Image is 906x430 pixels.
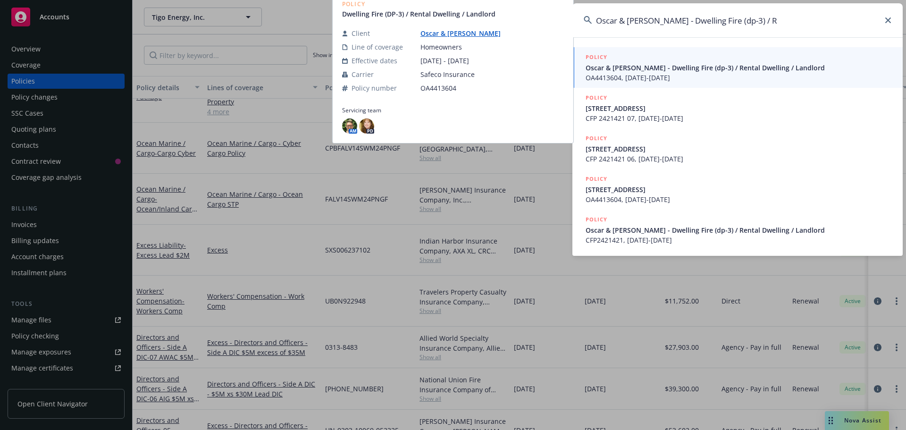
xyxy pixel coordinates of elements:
a: POLICYOscar & [PERSON_NAME] - Dwelling Fire (dp-3) / Rental Dwelling / LandlordOA4413604, [DATE]-... [572,47,903,88]
span: OA4413604, [DATE]-[DATE] [586,194,891,204]
a: POLICYOscar & [PERSON_NAME] - Dwelling Fire (dp-3) / Rental Dwelling / LandlordCFP2421421, [DATE]... [572,210,903,250]
a: POLICY[STREET_ADDRESS]CFP 2421421 06, [DATE]-[DATE] [572,128,903,169]
span: CFP 2421421 07, [DATE]-[DATE] [586,113,891,123]
input: Search... [572,3,903,37]
h5: POLICY [586,134,607,143]
span: [STREET_ADDRESS] [586,185,891,194]
a: POLICY[STREET_ADDRESS]OA4413604, [DATE]-[DATE] [572,169,903,210]
span: CFP2421421, [DATE]-[DATE] [586,235,891,245]
span: OA4413604, [DATE]-[DATE] [586,73,891,83]
span: [STREET_ADDRESS] [586,103,891,113]
span: CFP 2421421 06, [DATE]-[DATE] [586,154,891,164]
a: POLICY[STREET_ADDRESS]CFP 2421421 07, [DATE]-[DATE] [572,88,903,128]
h5: POLICY [586,52,607,62]
h5: POLICY [586,174,607,184]
span: [STREET_ADDRESS] [586,144,891,154]
span: Oscar & [PERSON_NAME] - Dwelling Fire (dp-3) / Rental Dwelling / Landlord [586,63,891,73]
h5: POLICY [586,93,607,102]
span: Oscar & [PERSON_NAME] - Dwelling Fire (dp-3) / Rental Dwelling / Landlord [586,225,891,235]
h5: POLICY [586,215,607,224]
